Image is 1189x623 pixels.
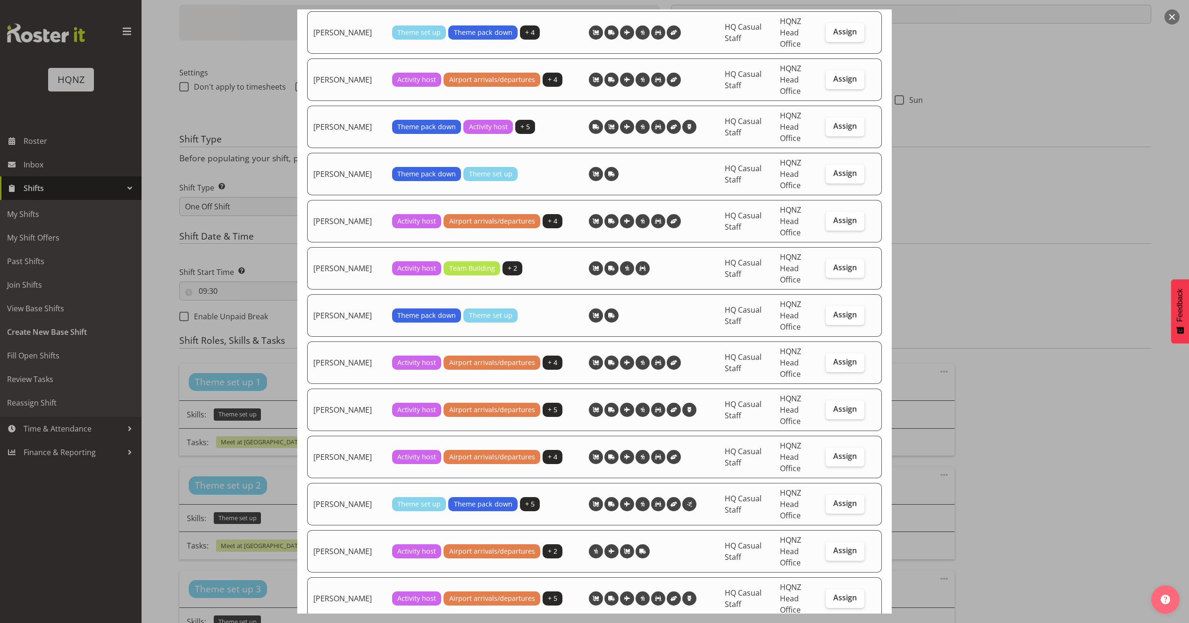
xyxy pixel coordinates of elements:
span: HQNZ Head Office [780,393,801,426]
td: [PERSON_NAME] [307,436,386,478]
span: + 4 [548,75,557,85]
td: [PERSON_NAME] [307,200,386,242]
span: Activity host [469,122,508,132]
span: Theme pack down [454,27,512,38]
span: Assign [833,546,857,555]
span: HQ Casual Staff [725,116,762,138]
span: Activity host [397,75,436,85]
span: HQNZ Head Office [780,488,801,521]
span: HQNZ Head Office [780,440,801,473]
span: HQ Casual Staff [725,446,762,468]
span: HQ Casual Staff [725,305,762,326]
span: Assign [833,310,857,319]
span: Assign [833,168,857,178]
span: HQNZ Head Office [780,582,801,615]
span: + 5 [548,405,557,415]
span: Assign [833,451,857,461]
span: HQNZ Head Office [780,16,801,49]
span: + 5 [520,122,530,132]
td: [PERSON_NAME] [307,294,386,337]
span: + 4 [548,357,557,368]
span: Theme set up [469,169,512,179]
span: HQNZ Head Office [780,346,801,379]
span: HQ Casual Staff [725,69,762,91]
span: Assign [833,593,857,602]
td: [PERSON_NAME] [307,247,386,290]
span: HQ Casual Staff [725,493,762,515]
span: HQNZ Head Office [780,535,801,568]
span: Assign [833,404,857,414]
span: Theme pack down [397,169,456,179]
span: Theme pack down [397,122,456,132]
span: HQ Casual Staff [725,22,762,43]
span: Assign [833,357,857,366]
span: Theme set up [469,310,512,321]
span: Airport arrivals/departures [449,75,535,85]
td: [PERSON_NAME] [307,153,386,195]
span: Airport arrivals/departures [449,216,535,226]
span: HQ Casual Staff [725,399,762,421]
span: HQ Casual Staff [725,258,762,279]
span: Airport arrivals/departures [449,546,535,557]
img: help-xxl-2.png [1161,595,1170,604]
button: Feedback - Show survey [1171,279,1189,343]
span: Activity host [397,405,436,415]
span: HQNZ Head Office [780,158,801,191]
span: + 4 [525,27,535,38]
td: [PERSON_NAME] [307,577,386,620]
span: Assign [833,498,857,508]
span: Team Building [449,263,495,274]
span: Assign [833,74,857,83]
span: HQ Casual Staff [725,588,762,609]
span: Activity host [397,357,436,368]
span: HQNZ Head Office [780,252,801,285]
span: HQNZ Head Office [780,110,801,143]
span: + 2 [548,546,557,557]
span: HQ Casual Staff [725,540,762,562]
td: [PERSON_NAME] [307,106,386,148]
span: HQ Casual Staff [725,352,762,374]
td: [PERSON_NAME] [307,58,386,101]
span: Theme pack down [397,310,456,321]
span: + 4 [548,452,557,462]
span: Activity host [397,452,436,462]
td: [PERSON_NAME] [307,11,386,54]
span: HQ Casual Staff [725,210,762,232]
span: Feedback [1176,289,1184,322]
td: [PERSON_NAME] [307,483,386,525]
td: [PERSON_NAME] [307,389,386,431]
span: Activity host [397,263,436,274]
span: Airport arrivals/departures [449,357,535,368]
span: HQ Casual Staff [725,163,762,185]
span: Assign [833,263,857,272]
span: HQNZ Head Office [780,299,801,332]
span: Activity host [397,593,436,604]
span: Assign [833,216,857,225]
span: + 5 [548,593,557,604]
td: [PERSON_NAME] [307,341,386,384]
span: Activity host [397,546,436,557]
span: Assign [833,121,857,131]
span: HQNZ Head Office [780,205,801,238]
span: Theme pack down [454,499,512,509]
span: Assign [833,27,857,36]
span: Airport arrivals/departures [449,405,535,415]
span: Theme set up [397,499,441,509]
td: [PERSON_NAME] [307,530,386,573]
span: + 4 [548,216,557,226]
span: HQNZ Head Office [780,63,801,96]
span: Theme set up [397,27,441,38]
span: + 5 [525,499,535,509]
span: Airport arrivals/departures [449,593,535,604]
span: Airport arrivals/departures [449,452,535,462]
span: Activity host [397,216,436,226]
span: + 2 [508,263,517,274]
